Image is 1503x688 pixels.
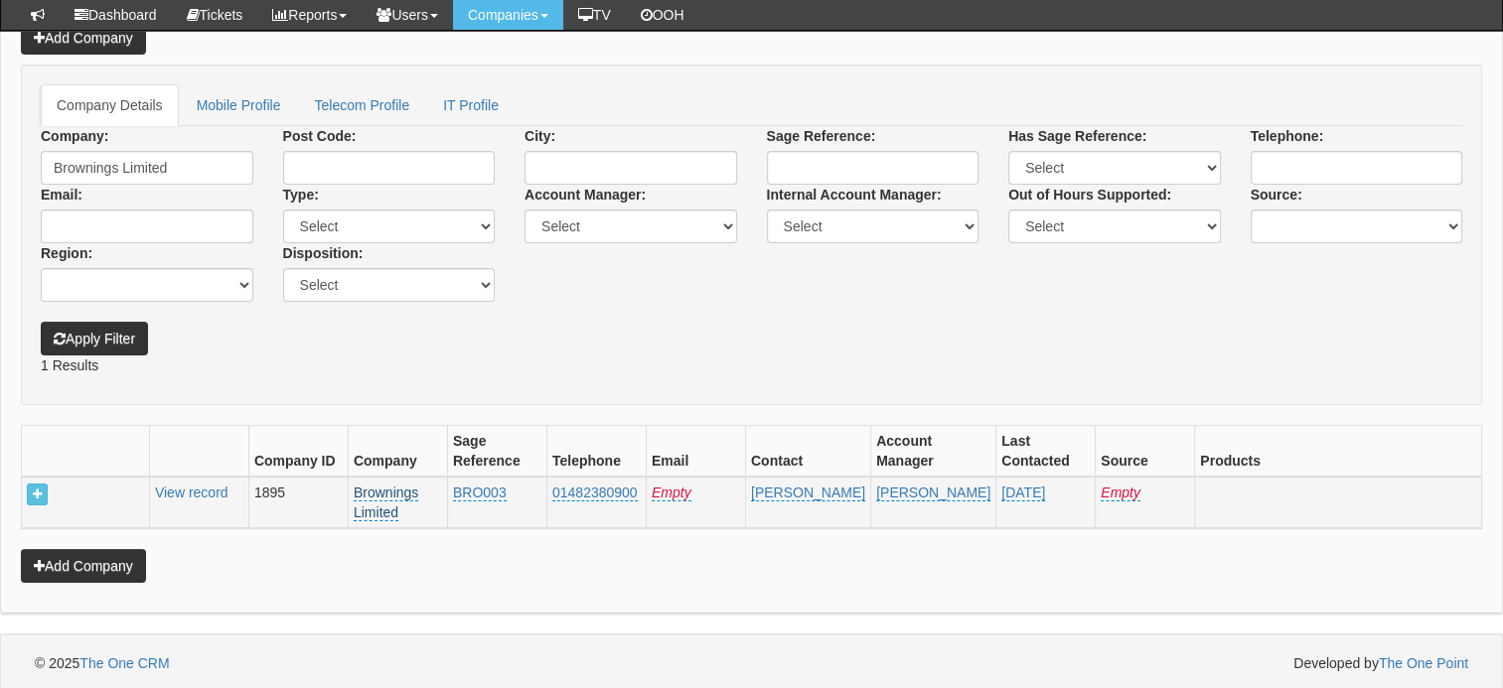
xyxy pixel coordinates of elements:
span: © 2025 [35,655,170,671]
th: Sage Reference [447,426,546,478]
label: Type: [283,185,319,205]
a: [PERSON_NAME] [876,484,990,501]
th: Source [1096,426,1195,478]
a: Empty [652,484,691,501]
a: [DATE] [1001,484,1045,501]
label: Sage Reference: [767,126,876,146]
a: 01482380900 [552,484,638,501]
label: Telephone: [1251,126,1324,146]
label: Has Sage Reference: [1008,126,1146,146]
a: Brownings Limited [354,484,418,521]
a: IT Profile [427,84,515,126]
th: Company [348,426,447,478]
label: Internal Account Manager: [767,185,942,205]
a: BRO003 [453,484,507,501]
th: Last Contacted [996,426,1096,478]
th: Contact [745,426,870,478]
button: Apply Filter [41,322,148,355]
a: Add Company [21,21,146,55]
label: Source: [1251,185,1302,205]
label: City: [525,126,555,146]
label: Post Code: [283,126,357,146]
a: The One Point [1379,655,1468,671]
th: Email [646,426,745,478]
th: Telephone [546,426,646,478]
label: Email: [41,185,82,205]
a: Telecom Profile [298,84,425,126]
a: Empty [1101,484,1140,501]
span: Developed by [1293,653,1468,673]
a: View record [155,484,228,500]
label: Company: [41,126,108,146]
a: Company Details [41,84,179,126]
a: The One CRM [79,655,169,671]
label: Account Manager: [525,185,646,205]
a: Add Company [21,549,146,583]
th: Products [1195,426,1482,478]
th: Company ID [248,426,348,478]
label: Disposition: [283,243,364,263]
a: Mobile Profile [181,84,297,126]
th: Account Manager [871,426,996,478]
a: [PERSON_NAME] [751,484,865,501]
td: 1895 [248,477,348,528]
p: 1 Results [41,355,1462,375]
label: Out of Hours Supported: [1008,185,1171,205]
label: Region: [41,243,92,263]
